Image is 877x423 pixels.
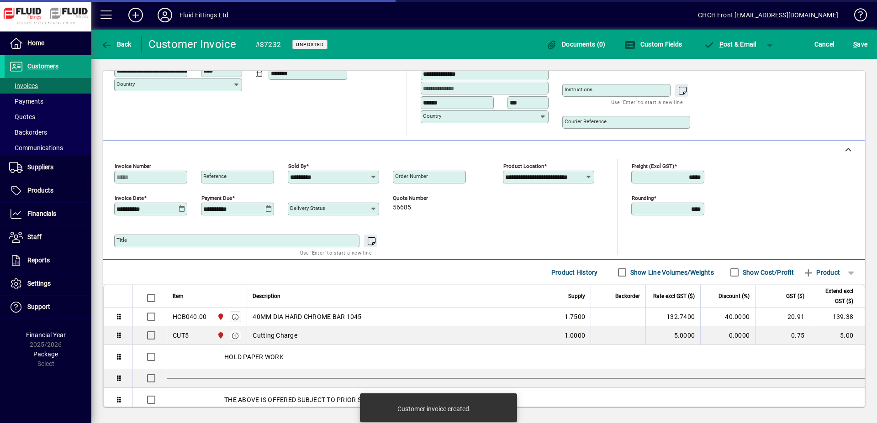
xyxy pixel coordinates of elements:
[91,36,142,52] app-page-header-button: Back
[632,163,674,169] mat-label: Freight (excl GST)
[565,86,592,93] mat-label: Instructions
[703,41,756,48] span: ost & Email
[180,8,228,22] div: Fluid Fittings Ltd
[215,330,225,340] span: FLUID FITTINGS CHRISTCHURCH
[253,312,361,321] span: 40MM DIA HARD CHROME BAR 1045
[255,37,281,52] div: #87232
[803,265,840,280] span: Product
[5,140,91,156] a: Communications
[622,36,684,52] button: Custom Fields
[5,32,91,55] a: Home
[5,78,91,94] a: Invoices
[5,179,91,202] a: Products
[615,291,640,301] span: Backorder
[116,81,135,87] mat-label: Country
[27,63,58,70] span: Customers
[551,265,598,280] span: Product History
[101,41,132,48] span: Back
[700,326,755,345] td: 0.0000
[651,312,695,321] div: 132.7400
[653,291,695,301] span: Rate excl GST ($)
[395,173,428,179] mat-label: Order number
[26,331,66,339] span: Financial Year
[290,205,325,211] mat-label: Delivery status
[173,291,184,301] span: Item
[5,94,91,109] a: Payments
[814,37,835,52] span: Cancel
[296,42,324,47] span: Unposted
[853,37,867,52] span: ave
[27,210,56,217] span: Financials
[253,331,297,340] span: Cutting Charge
[27,39,44,47] span: Home
[755,308,810,326] td: 20.91
[27,280,51,287] span: Settings
[700,308,755,326] td: 40.0000
[810,308,865,326] td: 139.38
[503,163,544,169] mat-label: Product location
[786,291,804,301] span: GST ($)
[611,97,683,107] mat-hint: Use 'Enter' to start a new line
[203,173,227,179] mat-label: Reference
[9,98,43,105] span: Payments
[173,331,189,340] div: CUT5
[651,331,695,340] div: 5.0000
[167,388,865,412] div: THE ABOVE IS OFFERED SUBJECT TO PRIOR SALE.
[546,41,606,48] span: Documents (0)
[698,8,838,22] div: CHCH Front [EMAIL_ADDRESS][DOMAIN_NAME]
[810,326,865,345] td: 5.00
[5,296,91,319] a: Support
[853,41,857,48] span: S
[719,41,724,48] span: P
[27,187,53,194] span: Products
[201,195,232,201] mat-label: Payment due
[5,125,91,140] a: Backorders
[300,247,372,258] mat-hint: Use 'Enter' to start a new line
[699,36,761,52] button: Post & Email
[565,312,586,321] span: 1.7500
[115,163,151,169] mat-label: Invoice number
[565,118,607,125] mat-label: Courier Reference
[27,256,50,264] span: Reports
[5,226,91,249] a: Staff
[99,36,134,52] button: Back
[215,312,225,322] span: FLUID FITTINGS CHRISTCHURCH
[816,286,853,306] span: Extend excl GST ($)
[847,2,866,31] a: Knowledge Base
[548,264,602,281] button: Product History
[741,268,794,277] label: Show Cost/Profit
[9,129,47,136] span: Backorders
[632,195,654,201] mat-label: Rounding
[167,345,865,369] div: HOLD PAPER WORK
[812,36,837,52] button: Cancel
[755,326,810,345] td: 0.75
[116,237,127,243] mat-label: Title
[115,195,144,201] mat-label: Invoice date
[393,204,411,211] span: 56685
[148,37,237,52] div: Customer Invoice
[9,82,38,89] span: Invoices
[288,163,306,169] mat-label: Sold by
[253,291,280,301] span: Description
[393,195,448,201] span: Quote number
[5,249,91,272] a: Reports
[798,264,845,281] button: Product
[27,303,50,310] span: Support
[544,36,608,52] button: Documents (0)
[719,291,750,301] span: Discount (%)
[397,404,471,413] div: Customer invoice created.
[565,331,586,340] span: 1.0000
[5,203,91,225] a: Financials
[851,36,870,52] button: Save
[150,7,180,23] button: Profile
[27,233,42,240] span: Staff
[27,163,53,171] span: Suppliers
[5,109,91,125] a: Quotes
[624,41,682,48] span: Custom Fields
[9,144,63,151] span: Communications
[5,156,91,179] a: Suppliers
[173,312,206,321] div: HCB040.00
[33,350,58,358] span: Package
[5,272,91,295] a: Settings
[121,7,150,23] button: Add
